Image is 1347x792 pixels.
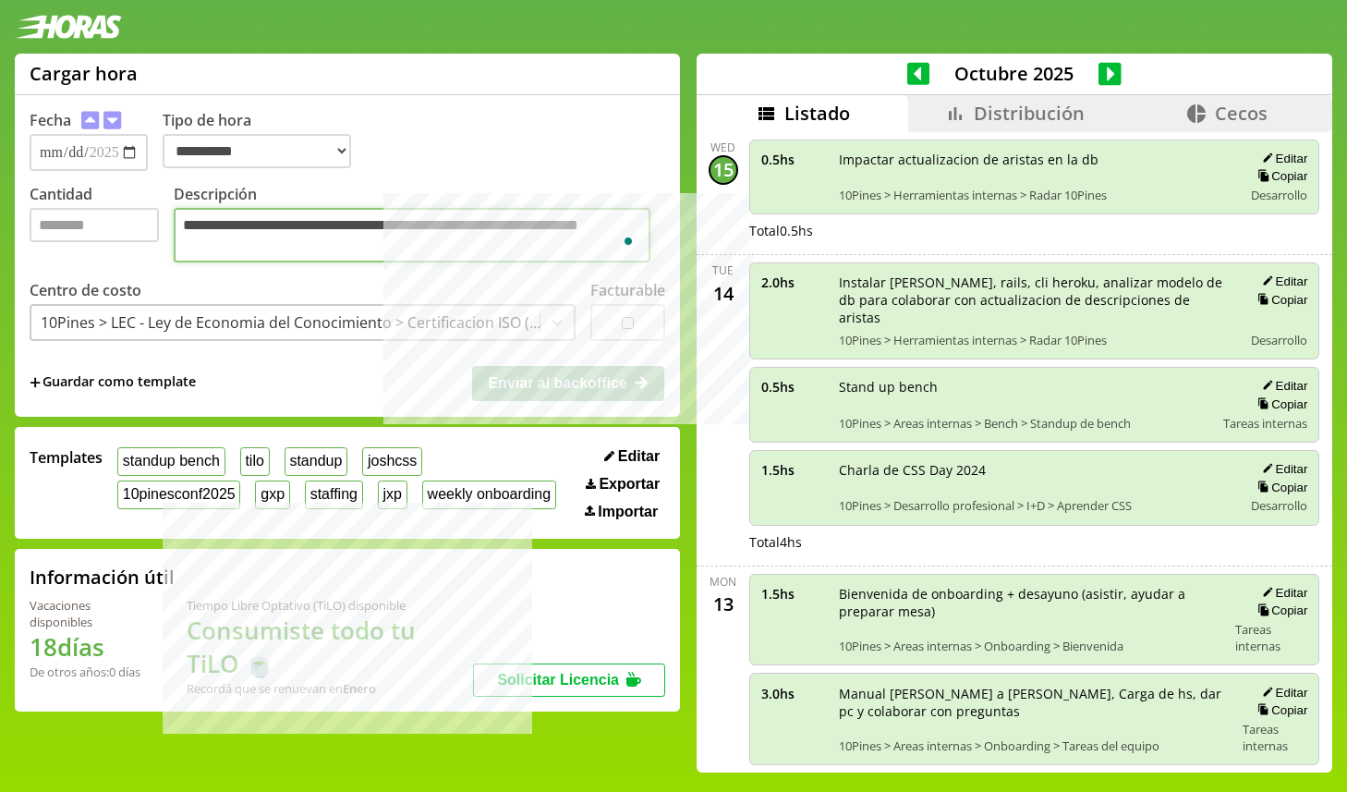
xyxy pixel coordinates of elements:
[839,737,1231,754] span: 10Pines > Areas internas > Onboarding > Tareas del equipo
[240,447,270,476] button: tilo
[1256,585,1307,601] button: Editar
[761,461,826,479] span: 1.5 hs
[839,187,1231,203] span: 10Pines > Herramientas internas > Radar 10Pines
[163,134,351,168] select: Tipo de hora
[839,274,1231,326] span: Instalar [PERSON_NAME], rails, cli heroku, analizar modelo de db para colaborar con actualizacion...
[1252,292,1307,308] button: Copiar
[839,378,1211,396] span: Stand up bench
[30,184,174,267] label: Cantidad
[1251,332,1307,348] span: Desarrollo
[497,672,619,688] span: Solicitar Licencia
[749,222,1320,239] div: Total 0.5 hs
[117,481,240,509] button: 10pinesconf2025
[1252,396,1307,412] button: Copiar
[1256,274,1307,289] button: Editar
[473,664,665,697] button: Solicitar Licencia
[30,280,141,300] label: Centro de costo
[839,332,1231,348] span: 10Pines > Herramientas internas > Radar 10Pines
[30,565,175,590] h2: Información útil
[30,208,159,242] input: Cantidad
[1256,151,1307,166] button: Editar
[839,461,1231,479] span: Charla de CSS Day 2024
[30,372,41,393] span: +
[1256,378,1307,394] button: Editar
[30,664,142,680] div: De otros años: 0 días
[1215,101,1268,126] span: Cecos
[839,638,1223,654] span: 10Pines > Areas internas > Onboarding > Bienvenida
[839,151,1231,168] span: Impactar actualizacion de aristas en la db
[305,481,363,509] button: staffing
[974,101,1085,126] span: Distribución
[285,447,348,476] button: standup
[761,378,826,396] span: 0.5 hs
[187,597,474,614] div: Tiempo Libre Optativo (TiLO) disponible
[709,590,738,619] div: 13
[1252,168,1307,184] button: Copiar
[761,585,826,603] span: 1.5 hs
[41,312,541,333] div: 10Pines > LEC - Ley de Economia del Conocimiento > Certificacion ISO (LEC)
[929,61,1098,86] span: Octubre 2025
[362,447,422,476] button: joshcss
[343,680,376,697] b: Enero
[598,504,658,520] span: Importar
[15,15,122,39] img: logotipo
[378,481,407,509] button: jxp
[174,184,665,267] label: Descripción
[1235,621,1307,654] span: Tareas internas
[710,140,735,155] div: Wed
[749,533,1320,551] div: Total 4 hs
[761,274,826,291] span: 2.0 hs
[599,447,665,466] button: Editar
[1251,497,1307,514] span: Desarrollo
[839,497,1231,514] span: 10Pines > Desarrollo profesional > I+D > Aprender CSS
[712,262,734,278] div: Tue
[30,110,71,130] label: Fecha
[1223,415,1307,432] span: Tareas internas
[618,448,660,465] span: Editar
[163,110,366,171] label: Tipo de hora
[30,447,103,468] span: Templates
[784,101,850,126] span: Listado
[1252,603,1307,618] button: Copiar
[255,481,289,509] button: gxp
[1252,480,1307,495] button: Copiar
[30,597,142,630] div: Vacaciones disponibles
[839,685,1231,720] span: Manual [PERSON_NAME] a [PERSON_NAME], Carga de hs, dar pc y colaborar con preguntas
[599,476,660,493] span: Exportar
[709,278,738,308] div: 14
[839,415,1211,432] span: 10Pines > Areas internas > Bench > Standup de bench
[1251,187,1307,203] span: Desarrollo
[1256,685,1307,701] button: Editar
[187,614,474,680] h1: Consumiste todo tu TiLO 🍵
[590,280,665,300] label: Facturable
[1252,702,1307,718] button: Copiar
[697,132,1332,770] div: scrollable content
[30,372,196,393] span: +Guardar como template
[1243,721,1307,754] span: Tareas internas
[30,630,142,664] h1: 18 días
[174,208,650,262] textarea: To enrich screen reader interactions, please activate Accessibility in Grammarly extension settings
[187,680,474,697] div: Recordá que se renuevan en
[710,574,736,590] div: Mon
[580,475,665,493] button: Exportar
[761,685,826,702] span: 3.0 hs
[117,447,225,476] button: standup bench
[839,585,1223,620] span: Bienvenida de onboarding + desayuno (asistir, ayudar a preparar mesa)
[1256,461,1307,477] button: Editar
[422,481,556,509] button: weekly onboarding
[30,61,138,86] h1: Cargar hora
[761,151,826,168] span: 0.5 hs
[709,155,738,185] div: 15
